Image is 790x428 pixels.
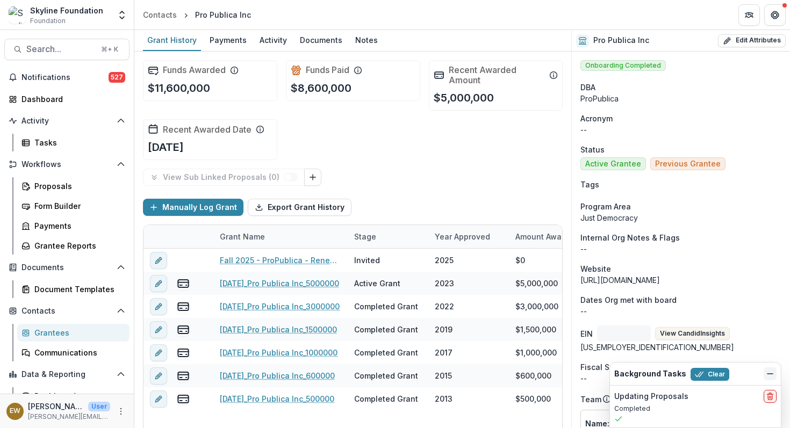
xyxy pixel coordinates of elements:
span: Search... [26,44,95,54]
span: Notifications [21,73,109,82]
div: Grant Name [213,231,271,242]
p: Team [580,394,601,405]
a: Proposals [17,177,130,195]
div: 2013 [435,393,453,404]
p: Just Democracy [580,212,781,223]
span: Contacts [21,307,112,316]
div: Contacts [143,9,177,20]
div: Form Builder [34,200,121,212]
button: Open Workflows [4,156,130,173]
span: Previous Grantee [655,159,721,169]
span: Dates Org met with board [580,294,677,306]
a: Activity [255,30,291,51]
div: Communications [34,347,121,358]
button: Open Documents [4,259,130,276]
span: Status [580,144,605,155]
div: 2023 [435,278,454,289]
a: [DATE]_Pro Publica Inc_500000 [220,393,334,404]
p: Completed [614,404,777,414]
div: Active Grant [354,278,400,289]
button: edit [150,275,167,292]
button: Clear [691,368,729,381]
button: edit [150,367,167,385]
a: Grantee Reports [17,237,130,255]
div: Proposals [34,180,121,192]
a: Contacts [139,7,181,23]
a: [DATE]_Pro Publica Inc_600000 [220,370,335,381]
nav: breadcrumb [139,7,255,23]
a: [DATE]_Pro Publica Inc_1000000 [220,347,337,358]
span: Tags [580,179,599,190]
div: 2019 [435,324,453,335]
button: Edit Attributes [718,34,786,47]
div: Tasks [34,137,121,148]
div: $1,500,000 [515,324,556,335]
a: Dashboard [17,387,130,405]
div: Amount Awarded [509,225,590,248]
div: ⌘ + K [99,43,120,55]
span: Data & Reporting [21,370,112,379]
div: -- [580,373,781,384]
div: Grant History [143,32,201,48]
img: Skyline Foundation [9,6,26,24]
div: Payments [205,32,251,48]
div: Amount Awarded [509,231,585,242]
p: [PERSON_NAME] [28,401,84,412]
button: View Sub Linked Proposals (0) [143,169,305,186]
a: Notes [351,30,382,51]
a: Tasks [17,134,130,151]
a: Document Templates [17,280,130,298]
h2: Funds Paid [306,65,349,75]
p: -- [580,243,781,255]
div: 2025 [435,255,454,266]
h2: Updating Proposals [614,392,688,401]
div: ProPublica [580,93,781,104]
div: Documents [296,32,347,48]
div: Grant Name [213,225,348,248]
div: Completed Grant [354,370,418,381]
a: Grant History [143,30,201,51]
div: $500,000 [515,393,551,404]
div: Skyline Foundation [30,5,103,16]
div: [US_EMPLOYER_IDENTIFICATION_NUMBER] [580,342,781,353]
p: -- [580,124,781,135]
h2: Pro Publica Inc [593,36,649,45]
p: [DATE] [148,139,184,155]
a: Payments [205,30,251,51]
a: Dashboard [4,90,130,108]
span: Onboarding Completed [580,60,666,71]
p: $5,000,000 [434,90,494,106]
a: [DATE]_Pro Publica Inc_3000000 [220,301,340,312]
h2: Recent Awarded Date [163,125,252,135]
span: Internal Org Notes & Flags [580,232,680,243]
button: view-payments [177,346,190,359]
div: Dashboard [21,93,121,105]
a: Grantees [17,324,130,342]
div: Stage [348,225,428,248]
button: view-payments [177,369,190,382]
button: delete [764,390,777,403]
span: Activity [21,117,112,126]
div: Year approved [428,231,497,242]
div: Completed Grant [354,301,418,312]
p: EIN [580,328,593,339]
div: Completed Grant [354,324,418,335]
div: Payments [34,220,121,231]
a: Documents [296,30,347,51]
span: Website [580,263,611,274]
button: Open Data & Reporting [4,366,130,383]
div: Dashboard [34,390,121,402]
button: edit [150,252,167,269]
div: Stage [348,231,383,242]
a: Fall 2025 - ProPublica - Renewal Application [220,255,341,266]
div: Grantees [34,327,121,338]
div: Completed Grant [354,393,418,404]
button: More [114,405,127,418]
a: [DATE]_Pro Publica Inc_1500000 [220,324,337,335]
span: Active Grantee [585,159,641,169]
h2: Recent Awarded Amount [449,65,545,85]
button: view-payments [177,300,190,313]
a: Payments [17,217,130,235]
button: Get Help [764,4,786,26]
